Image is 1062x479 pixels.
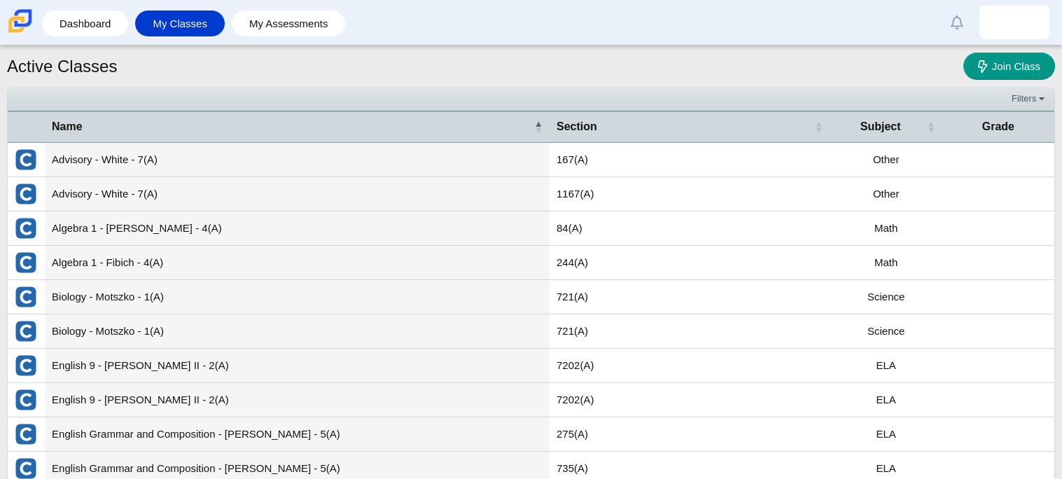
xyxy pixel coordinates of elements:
a: Dashboard [49,11,121,36]
a: My Classes [142,11,218,36]
td: Biology - Motszko - 1(A) [45,280,550,314]
td: Science [830,314,942,349]
a: Filters [1008,92,1051,106]
img: Carmen School of Science & Technology [6,6,35,36]
td: 275(A) [550,417,830,452]
img: External class connected through Clever [15,148,37,171]
span: Name : Activate to invert sorting [534,120,543,134]
td: Advisory - White - 7(A) [45,143,550,177]
span: Grade [949,119,1047,134]
td: 1167(A) [550,177,830,211]
td: ELA [830,349,942,383]
td: English 9 - [PERSON_NAME] II - 2(A) [45,349,550,383]
td: Algebra 1 - [PERSON_NAME] - 4(A) [45,211,550,246]
img: External class connected through Clever [15,251,37,274]
td: 84(A) [550,211,830,246]
td: Other [830,177,942,211]
a: My Assessments [239,11,339,36]
td: 244(A) [550,246,830,280]
img: External class connected through Clever [15,286,37,308]
span: Subject : Activate to sort [927,120,935,134]
a: Alerts [942,7,972,38]
img: External class connected through Clever [15,183,37,205]
img: itzel.gonzalez-mor.RjmVtl [1003,11,1026,34]
td: Math [830,246,942,280]
td: Biology - Motszko - 1(A) [45,314,550,349]
img: External class connected through Clever [15,217,37,239]
td: English 9 - [PERSON_NAME] II - 2(A) [45,383,550,417]
span: Name [52,119,531,134]
img: External class connected through Clever [15,423,37,445]
a: Join Class [963,53,1055,80]
td: 7202(A) [550,349,830,383]
span: Section : Activate to sort [815,120,823,134]
td: 721(A) [550,280,830,314]
span: Section [557,119,812,134]
img: External class connected through Clever [15,389,37,411]
a: Carmen School of Science & Technology [6,26,35,38]
span: Subject [837,119,924,134]
a: itzel.gonzalez-mor.RjmVtl [979,6,1049,39]
img: External class connected through Clever [15,354,37,377]
td: Algebra 1 - Fibich - 4(A) [45,246,550,280]
h1: Active Classes [7,55,117,78]
td: Other [830,143,942,177]
td: Advisory - White - 7(A) [45,177,550,211]
td: ELA [830,383,942,417]
span: Join Class [992,60,1040,72]
td: Science [830,280,942,314]
td: English Grammar and Composition - [PERSON_NAME] - 5(A) [45,417,550,452]
img: External class connected through Clever [15,320,37,342]
td: 721(A) [550,314,830,349]
td: ELA [830,417,942,452]
td: 167(A) [550,143,830,177]
td: Math [830,211,942,246]
td: 7202(A) [550,383,830,417]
